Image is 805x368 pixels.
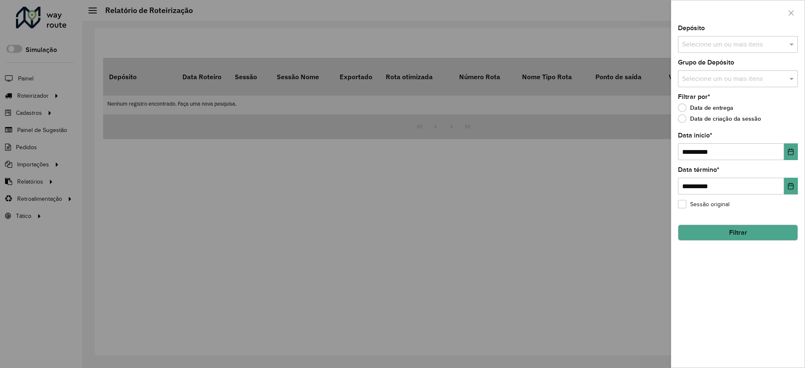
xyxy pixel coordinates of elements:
label: Data de criação da sessão [678,114,761,123]
label: Data de entrega [678,104,733,112]
label: Filtrar por [678,92,710,102]
button: Choose Date [784,143,798,160]
label: Data início [678,130,712,140]
label: Data término [678,165,719,175]
button: Choose Date [784,178,798,194]
label: Sessão original [678,200,730,209]
label: Depósito [678,23,705,33]
button: Filtrar [678,225,798,241]
label: Grupo de Depósito [678,57,734,67]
